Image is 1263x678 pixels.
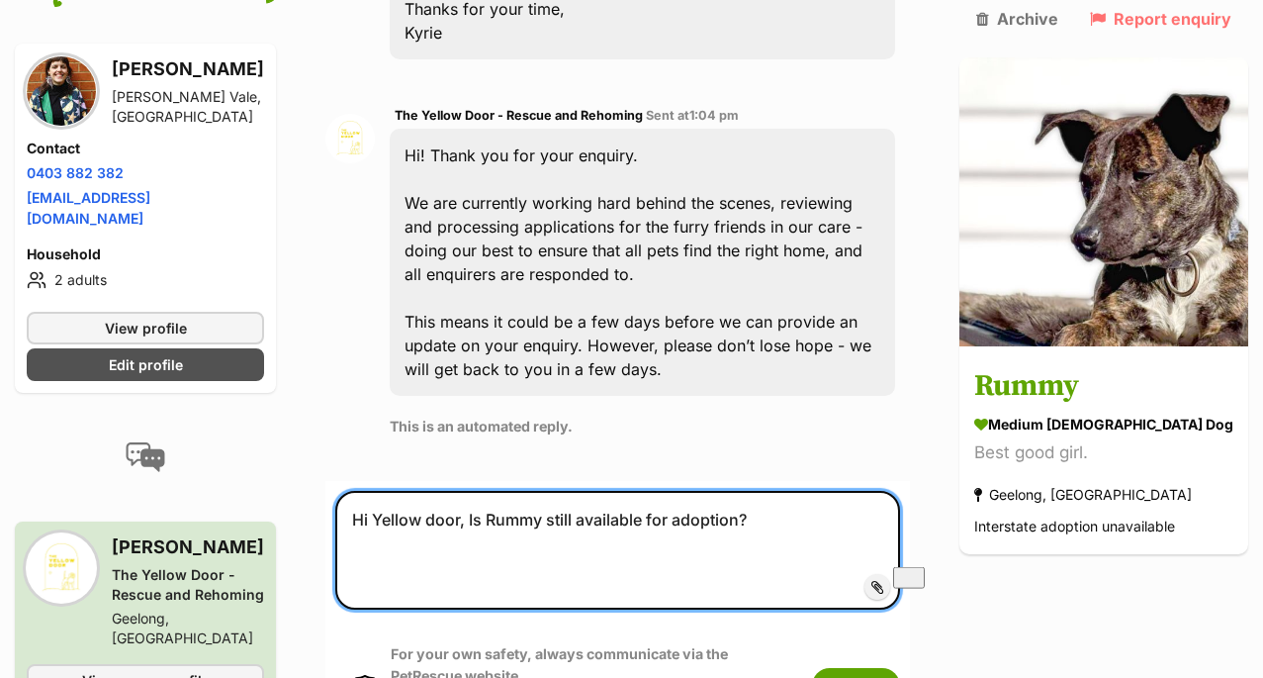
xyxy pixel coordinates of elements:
a: Archive [976,10,1058,28]
div: The Yellow Door - Rescue and Rehoming [112,565,264,605]
li: 2 adults [27,268,264,292]
h3: [PERSON_NAME] [112,533,264,561]
h4: Household [27,244,264,264]
span: Sent at [646,108,739,123]
a: Rummy medium [DEMOGRAPHIC_DATA] Dog Best good girl. Geelong, [GEOGRAPHIC_DATA] Interstate adoptio... [959,350,1248,555]
h4: Contact [27,139,264,158]
div: Best good girl. [974,440,1233,467]
textarea: To enrich screen reader interactions, please activate Accessibility in Grammarly extension settings [335,491,900,610]
p: This is an automated reply. [390,416,895,436]
a: Edit profile [27,348,264,381]
h3: Rummy [974,365,1233,410]
a: 0403 882 382 [27,164,124,181]
img: Kyrie Anderson profile pic [27,56,96,126]
span: Edit profile [109,354,183,375]
span: 1:04 pm [689,108,739,123]
span: Interstate adoption unavailable [974,519,1175,535]
div: Geelong, [GEOGRAPHIC_DATA] [112,609,264,648]
a: [EMAIL_ADDRESS][DOMAIN_NAME] [27,189,150,227]
div: [PERSON_NAME] Vale, [GEOGRAPHIC_DATA] [112,87,264,127]
div: Hi! Thank you for your enquiry. We are currently working hard behind the scenes, reviewing and pr... [390,129,895,396]
h3: [PERSON_NAME] [112,55,264,83]
div: medium [DEMOGRAPHIC_DATA] Dog [974,415,1233,436]
img: The Yellow Door - Rescue and Rehoming profile pic [325,114,375,163]
div: Geelong, [GEOGRAPHIC_DATA] [974,482,1192,509]
span: View profile [105,318,187,339]
a: View profile [27,312,264,344]
img: Rummy [959,57,1248,346]
span: The Yellow Door - Rescue and Rehoming [395,108,643,123]
img: The Yellow Door - Rescue and Rehoming profile pic [27,533,96,603]
img: conversation-icon-4a6f8262b818ee0b60e3300018af0b2d0b884aa5de6e9bcb8d3d4eeb1a70a7c4.svg [126,442,165,472]
a: Report enquiry [1090,10,1231,28]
